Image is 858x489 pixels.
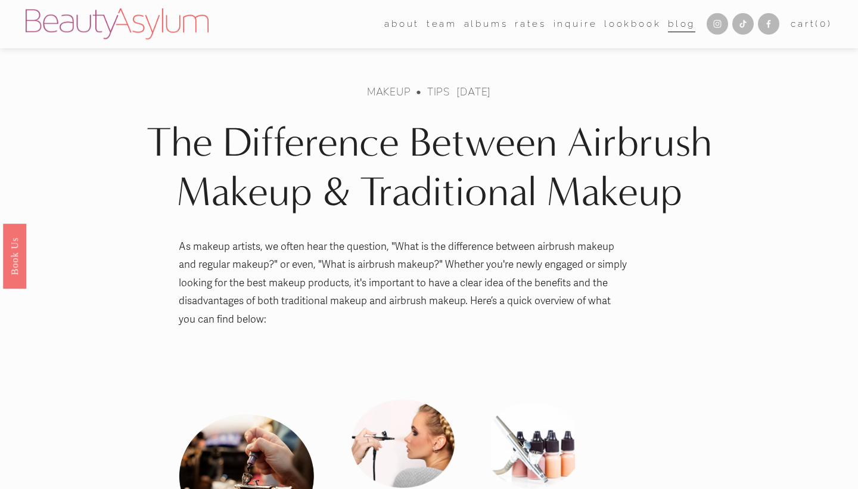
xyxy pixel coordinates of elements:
a: Facebook [758,13,779,35]
h1: The Difference Between Airbrush Makeup & Traditional Makeup [126,118,731,216]
a: albums [464,15,508,33]
span: 0 [820,18,828,29]
a: Inquire [554,15,598,33]
p: As makeup artists, we often hear the question, "What is the difference between airbrush makeup an... [179,238,627,329]
a: 0 items in cart [791,16,832,32]
a: Tips [427,85,450,98]
a: Rates [515,15,546,33]
a: Instagram [707,13,728,35]
a: Lookbook [604,15,661,33]
span: team [427,16,457,32]
a: Book Us [3,224,26,289]
a: makeup [367,85,411,98]
img: Beauty Asylum | Bridal Hair &amp; Makeup Charlotte &amp; Atlanta [26,8,209,39]
a: TikTok [732,13,754,35]
span: about [384,16,419,32]
span: ( ) [815,18,832,29]
a: Blog [668,15,695,33]
a: folder dropdown [427,15,457,33]
a: folder dropdown [384,15,419,33]
span: [DATE] [456,85,491,98]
